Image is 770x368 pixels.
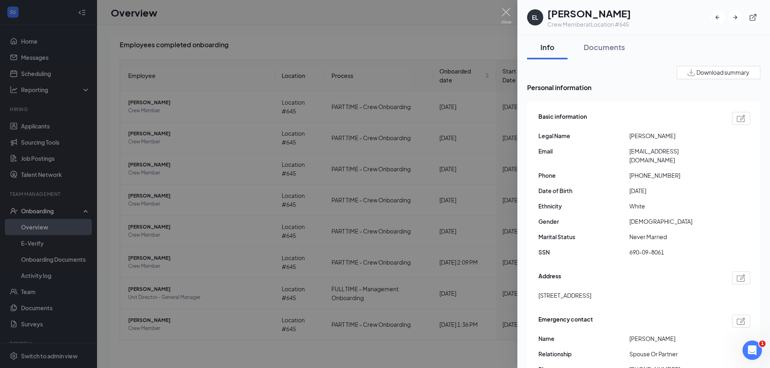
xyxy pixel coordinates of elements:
span: Personal information [527,82,760,93]
span: Date of Birth [538,186,629,195]
button: ExternalLink [746,10,760,25]
span: Download summary [696,68,749,77]
h1: [PERSON_NAME] [547,6,631,20]
svg: ArrowRight [731,13,739,21]
span: [STREET_ADDRESS] [538,291,591,300]
div: Documents [584,42,625,52]
span: SSN [538,248,629,257]
span: Phone [538,171,629,180]
button: ArrowRight [728,10,743,25]
span: Ethnicity [538,202,629,210]
div: Info [535,42,559,52]
span: Address [538,271,561,284]
span: Name [538,334,629,343]
span: Spouse Or Partner [629,349,720,358]
span: [DATE] [629,186,720,195]
span: Gender [538,217,629,226]
span: Never Married [629,232,720,241]
span: Emergency contact [538,315,593,328]
span: 1 [759,341,766,347]
span: Marital Status [538,232,629,241]
span: Email [538,147,629,156]
span: Basic information [538,112,587,125]
span: [EMAIL_ADDRESS][DOMAIN_NAME] [629,147,720,164]
span: [DEMOGRAPHIC_DATA] [629,217,720,226]
span: Legal Name [538,131,629,140]
div: EL [532,13,538,21]
button: Download summary [677,66,760,79]
svg: ExternalLink [749,13,757,21]
button: ArrowLeftNew [710,10,725,25]
span: White [629,202,720,210]
svg: ArrowLeftNew [713,13,721,21]
iframe: Intercom live chat [743,341,762,360]
div: Crew Member at Location #645 [547,20,631,28]
span: Relationship [538,349,629,358]
span: [PHONE_NUMBER] [629,171,720,180]
span: [PERSON_NAME] [629,131,720,140]
span: 690-09-8061 [629,248,720,257]
span: [PERSON_NAME] [629,334,720,343]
